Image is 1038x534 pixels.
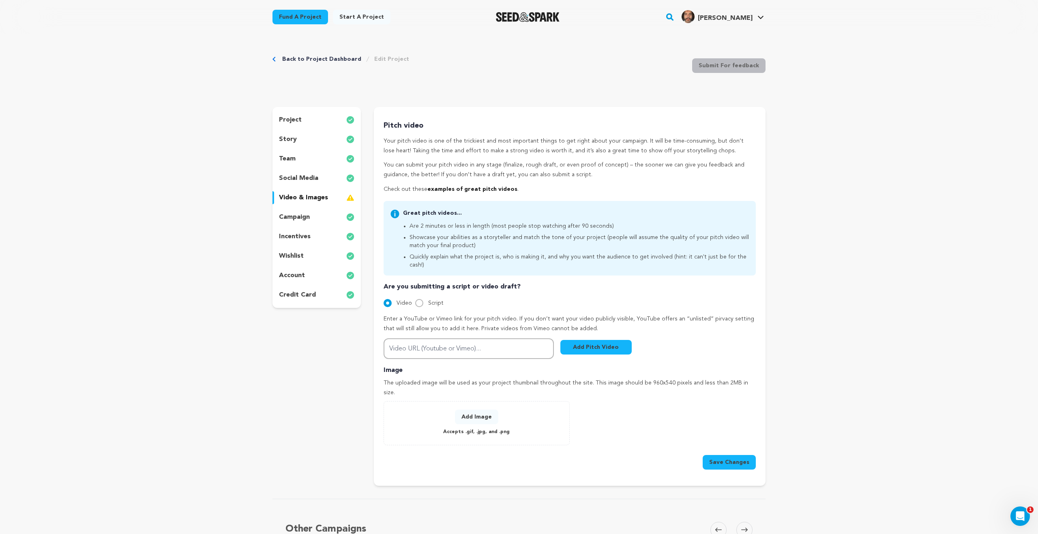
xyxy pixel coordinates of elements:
[272,113,361,126] button: project
[680,9,766,23] a: Stanek D.'s Profile
[346,232,354,241] img: check-circle-full.svg
[403,209,749,217] p: Great pitch videos...
[384,338,554,359] input: Video URL (Youtube or Vimeo)...
[279,173,318,183] p: social media
[272,269,361,282] button: account
[272,191,361,204] button: video & images
[346,115,354,125] img: check-circle-full.svg
[346,173,354,183] img: check-circle-full.svg
[279,232,311,241] p: incentives
[272,230,361,243] button: incentives
[346,154,354,164] img: check-circle-full.svg
[384,160,756,180] p: You can submit your pitch video in any stage (finalize, rough draft, or even proof of concept) – ...
[384,365,756,375] p: Image
[374,55,409,63] a: Edit Project
[272,288,361,301] button: credit card
[272,55,409,63] div: Breadcrumb
[272,250,361,263] button: wishlist
[427,186,517,192] a: examples of great pitch videos
[410,233,749,250] li: Showcase your abilities as a storyteller and match the tone of your project (people will assume t...
[279,271,305,280] p: account
[272,10,328,24] a: Fund a project
[428,300,444,306] span: Script
[279,193,328,203] p: video & images
[384,185,756,194] p: Check out these .
[384,120,756,132] p: Pitch video
[384,282,756,292] p: Are you submitting a script or video draft?
[279,154,296,164] p: team
[1010,506,1030,526] iframe: Intercom live chat
[272,152,361,165] button: team
[272,211,361,224] button: campaign
[703,455,756,470] button: Save Changes
[279,290,316,300] p: credit card
[346,271,354,280] img: check-circle-full.svg
[346,251,354,261] img: check-circle-full.svg
[680,9,766,26] span: Stanek D.'s Profile
[346,212,354,222] img: check-circle-full.svg
[346,290,354,300] img: check-circle-full.svg
[384,314,756,334] p: Enter a YouTube or Vimeo link for your pitch video. If you don’t want your video publicly visible...
[692,58,766,73] button: Submit For feedback
[560,340,632,355] button: Add Pitch Video
[443,427,510,437] p: Accepts .gif, .jpg, and .png
[279,251,304,261] p: wishlist
[272,172,361,185] button: social media
[410,222,749,230] li: Are 2 minutes or less in length (most people stop watching after 90 seconds)
[397,300,412,306] span: Video
[1027,506,1034,513] span: 1
[682,10,753,23] div: Stanek D.'s Profile
[384,378,756,398] p: The uploaded image will be used as your project thumbnail throughout the site. This image should ...
[384,137,756,156] p: Your pitch video is one of the trickiest and most important things to get right about your campai...
[272,133,361,146] button: story
[282,55,361,63] a: Back to Project Dashboard
[346,135,354,144] img: check-circle-full.svg
[682,10,695,23] img: 2ee317a1be235c47.jpg
[496,12,560,22] a: Seed&Spark Homepage
[698,15,753,21] span: [PERSON_NAME]
[496,12,560,22] img: Seed&Spark Logo Dark Mode
[279,212,310,222] p: campaign
[455,410,498,424] button: Add Image
[410,253,749,269] li: Quickly explain what the project is, who is making it, and why you want the audience to get invol...
[333,10,390,24] a: Start a project
[279,135,297,144] p: story
[346,193,354,203] img: warning-full.svg
[279,115,302,125] p: project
